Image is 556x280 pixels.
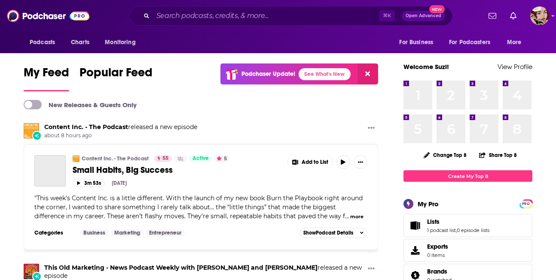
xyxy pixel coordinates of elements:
span: My Feed [24,65,69,85]
span: Exports [406,244,424,256]
a: Active [189,155,212,162]
span: Charts [71,36,89,48]
a: 55 [154,155,172,162]
a: Show notifications dropdown [507,9,520,23]
input: Search podcasts, credits, & more... [153,9,379,23]
button: Show More Button [288,155,333,169]
button: Share Top 8 [479,147,517,163]
span: Show Podcast Details [303,230,353,236]
a: PRO [521,200,531,207]
button: open menu [24,34,66,51]
div: Search podcasts, credits, & more... [129,6,452,26]
span: ... [345,212,349,220]
a: See What's New [299,68,351,80]
button: open menu [393,34,444,51]
button: Open AdvancedNew [402,11,445,21]
img: Podchaser - Follow, Share and Rate Podcasts [7,8,89,24]
a: This Old Marketing - News Podcast Weekly with Joe Pulizzi and Robert Rose [44,264,318,271]
button: Show More Button [364,123,378,134]
span: More [507,36,522,48]
a: Content Inc. - The Podcast [44,123,128,131]
button: ShowPodcast Details [299,228,367,238]
span: Monitoring [105,36,135,48]
a: Small Habits, Big Success [73,165,281,175]
button: 5 [214,155,229,162]
button: Show More Button [364,264,378,274]
a: Small Habits, Big Success [34,155,66,187]
span: " [34,194,363,220]
a: Content Inc. - The Podcast [82,155,149,162]
a: Marketing [111,229,144,236]
span: 55 [162,154,168,163]
span: For Podcasters [449,36,490,48]
div: My Pro [418,200,439,208]
div: [DATE] [112,180,127,186]
button: more [350,213,364,220]
span: Small Habits, Big Success [73,165,173,175]
button: 3m 53s [73,179,105,187]
span: For Business [399,36,433,48]
span: Podcasts [30,36,55,48]
a: Create My Top 8 [403,170,532,182]
span: Active [192,154,209,163]
a: My Feed [24,65,69,91]
h3: released a new episode [44,123,197,131]
img: This Old Marketing - News Podcast Weekly with Joe Pulizzi and Robert Rose [24,264,39,279]
a: Brands [427,268,452,275]
span: about 8 hours ago [44,132,197,139]
button: Show More Button [354,155,367,169]
span: Exports [427,243,448,250]
span: 0 items [427,252,448,258]
a: 0 episode lists [457,227,489,233]
span: Brands [427,268,447,275]
span: Logged in as NBM-Suzi [530,6,549,25]
span: Lists [403,214,532,237]
a: New Releases & Guests Only [24,100,137,109]
span: This week’s Content Inc. is a little different. With the launch of my new book Burn the Playbook ... [34,194,363,220]
a: Lists [406,220,424,232]
a: 1 podcast list [427,227,456,233]
h3: released a new episode [44,264,364,280]
img: Content Inc. - The Podcast [24,123,39,138]
a: Popular Feed [79,65,153,91]
a: Business [80,229,109,236]
a: Entrepreneur [146,229,185,236]
button: open menu [99,34,147,51]
span: Add to List [302,159,328,166]
div: New Episode [32,131,42,140]
img: Content Inc. - The Podcast [73,155,79,162]
a: Show notifications dropdown [485,9,500,23]
span: Popular Feed [79,65,153,85]
a: Welcome Suzi! [403,63,449,71]
img: User Profile [530,6,549,25]
a: View Profile [498,63,532,71]
h3: Categories [34,229,73,236]
button: open menu [501,34,532,51]
button: open menu [443,34,503,51]
span: , [456,227,457,233]
button: Change Top 8 [419,150,472,160]
p: Podchaser Update! [241,70,295,78]
a: Lists [427,218,489,226]
span: Open Advanced [406,14,441,18]
span: Lists [427,218,440,226]
a: Exports [403,239,532,262]
a: Charts [65,34,95,51]
span: New [429,5,445,13]
span: ⌘ K [379,10,395,21]
button: Show profile menu [530,6,549,25]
